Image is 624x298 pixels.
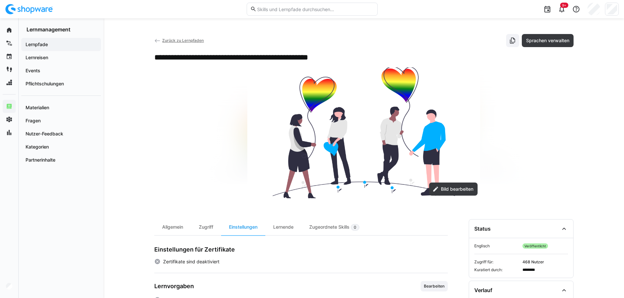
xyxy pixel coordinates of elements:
span: Veröffentlicht [522,243,548,249]
div: Lernende [265,219,301,235]
span: 0 [354,225,356,230]
span: Zertifikate sind deaktiviert [163,258,219,265]
div: Status [474,225,491,232]
span: Bild bearbeiten [440,186,474,192]
span: Sprachen verwalten [525,37,570,44]
h3: Lernvorgaben [154,283,194,290]
button: Bearbeiten [421,281,448,291]
div: Verlauf [474,287,492,293]
input: Skills und Lernpfade durchsuchen… [256,6,374,12]
div: Allgemein [154,219,191,235]
span: Zurück zu Lernpfaden [162,38,204,43]
button: Sprachen verwalten [522,34,574,47]
span: Englisch [474,243,520,249]
div: Zugeordnete Skills [301,219,367,235]
span: 9+ [562,3,566,7]
span: Bearbeiten [423,284,445,289]
span: Zugriff für: [474,259,520,265]
div: Einstellungen [221,219,265,235]
button: Bild bearbeiten [429,183,478,196]
div: Zugriff [191,219,221,235]
span: 468 Nutzer [522,259,568,265]
h3: Einstellungen für Zertifikate [154,246,235,253]
span: Kuratiert durch: [474,267,520,272]
a: Zurück zu Lernpfaden [154,38,204,43]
